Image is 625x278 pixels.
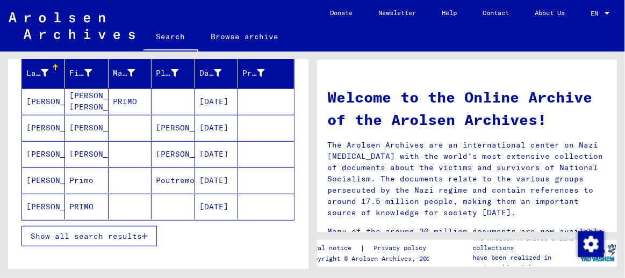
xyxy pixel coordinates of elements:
mat-cell: [PERSON_NAME] [152,115,195,141]
div: Prisoner # [242,68,264,79]
div: First Name [69,68,91,79]
div: Last Name [26,68,48,79]
mat-cell: [PERSON_NAME] [22,141,65,167]
div: Date of Birth [199,68,221,79]
div: Maiden Name [113,68,135,79]
mat-header-cell: First Name [65,58,108,88]
mat-cell: [PERSON_NAME] [152,141,195,167]
mat-cell: [DATE] [195,167,238,193]
mat-cell: [PERSON_NAME] [65,115,108,141]
mat-header-cell: Last Name [22,58,65,88]
div: | [306,243,439,254]
mat-cell: PRIMO [65,194,108,220]
mat-cell: [PERSON_NAME] [22,115,65,141]
img: Change consent [578,231,604,257]
mat-cell: [PERSON_NAME] [65,141,108,167]
div: First Name [69,64,107,82]
div: Maiden Name [113,64,151,82]
h1: Welcome to the Online Archive of the Arolsen Archives! [328,86,607,131]
a: Privacy policy [365,243,439,254]
mat-header-cell: Date of Birth [195,58,238,88]
p: Many of the around 30 million documents are now available in the Online Archive of the Arolsen Ar... [328,226,607,260]
div: Place of Birth [156,64,194,82]
span: Show all search results [31,231,142,241]
button: Show all search results [21,226,157,246]
a: Search [143,24,198,52]
div: Date of Birth [199,64,238,82]
p: The Arolsen Archives online collections [472,233,579,253]
mat-cell: [PERSON_NAME] [22,167,65,193]
mat-header-cell: Prisoner # [238,58,293,88]
div: Place of Birth [156,68,178,79]
mat-cell: [DATE] [195,194,238,220]
mat-cell: [DATE] [195,141,238,167]
mat-cell: Poutremoli/Pontremoli [152,167,195,193]
mat-cell: [DATE] [195,89,238,114]
div: Last Name [26,64,64,82]
mat-header-cell: Place of Birth [152,58,195,88]
mat-header-cell: Maiden Name [109,58,152,88]
mat-cell: PRIMO [109,89,152,114]
a: Browse archive [198,24,292,49]
p: have been realized in partnership with [472,253,579,272]
mat-cell: [DATE] [195,115,238,141]
mat-cell: [PERSON_NAME] [22,89,65,114]
a: Legal notice [306,243,360,254]
img: Arolsen_neg.svg [9,12,135,39]
span: EN [591,10,602,17]
p: The Arolsen Archives are an international center on Nazi [MEDICAL_DATA] with the world’s most ext... [328,140,607,218]
mat-cell: [PERSON_NAME] [22,194,65,220]
p: Copyright © Arolsen Archives, 2021 [306,254,439,264]
div: Prisoner # [242,64,281,82]
mat-cell: [PERSON_NAME] [PERSON_NAME] [65,89,108,114]
mat-cell: Primo [65,167,108,193]
div: Change consent [578,231,604,257]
